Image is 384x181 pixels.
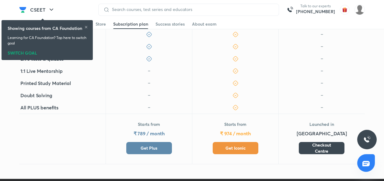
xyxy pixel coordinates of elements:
[319,105,325,111] img: icon
[297,130,347,137] h5: [GEOGRAPHIC_DATA]
[220,130,251,137] h5: ₹ 974 / month
[319,92,325,98] img: icon
[26,4,59,16] button: CSEET
[96,21,106,27] div: Store
[20,80,71,87] h5: Printed Study Material
[110,7,274,12] input: Search courses, test series and educators
[319,31,325,37] img: icon
[146,105,152,111] img: icon
[141,145,157,151] span: Get Plus
[19,6,26,13] img: Company Logo
[146,68,152,74] img: icon
[213,142,258,154] button: Get Iconic
[8,48,87,55] div: SWITCH GOAL
[126,142,172,154] button: Get Plus
[20,104,58,111] h5: All PLUS benefits
[192,21,217,27] div: About exam
[138,121,160,127] p: Starts from
[113,21,148,27] div: Subscription plan
[225,145,246,151] span: Get Iconic
[363,136,371,143] img: ttu
[309,121,334,127] p: Launched in
[354,5,365,15] img: adnan
[20,92,52,99] h5: Doubt Solving
[155,19,185,29] a: Success stories
[146,80,152,86] img: icon
[224,121,246,127] p: Starts from
[319,68,325,74] img: icon
[296,9,335,15] a: [PHONE_NUMBER]
[155,21,185,27] div: Success stories
[8,35,87,46] p: Learning for CA Foundation? Tap here to switch goal
[319,44,325,50] img: icon
[146,92,152,98] img: icon
[319,56,325,62] img: icon
[113,19,148,29] a: Subscription plan
[306,142,337,154] span: Checkout Centre
[284,4,296,16] img: call-us
[134,130,165,137] h5: ₹ 789 / month
[96,19,106,29] a: Store
[20,67,62,75] h5: 1:1 Live Mentorship
[319,80,325,86] img: icon
[340,5,350,15] img: avatar
[192,19,217,29] a: About exam
[296,4,335,9] p: Talk to our experts
[8,25,82,31] h6: Showing courses from CA Foundation
[299,142,344,154] button: Checkout Centre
